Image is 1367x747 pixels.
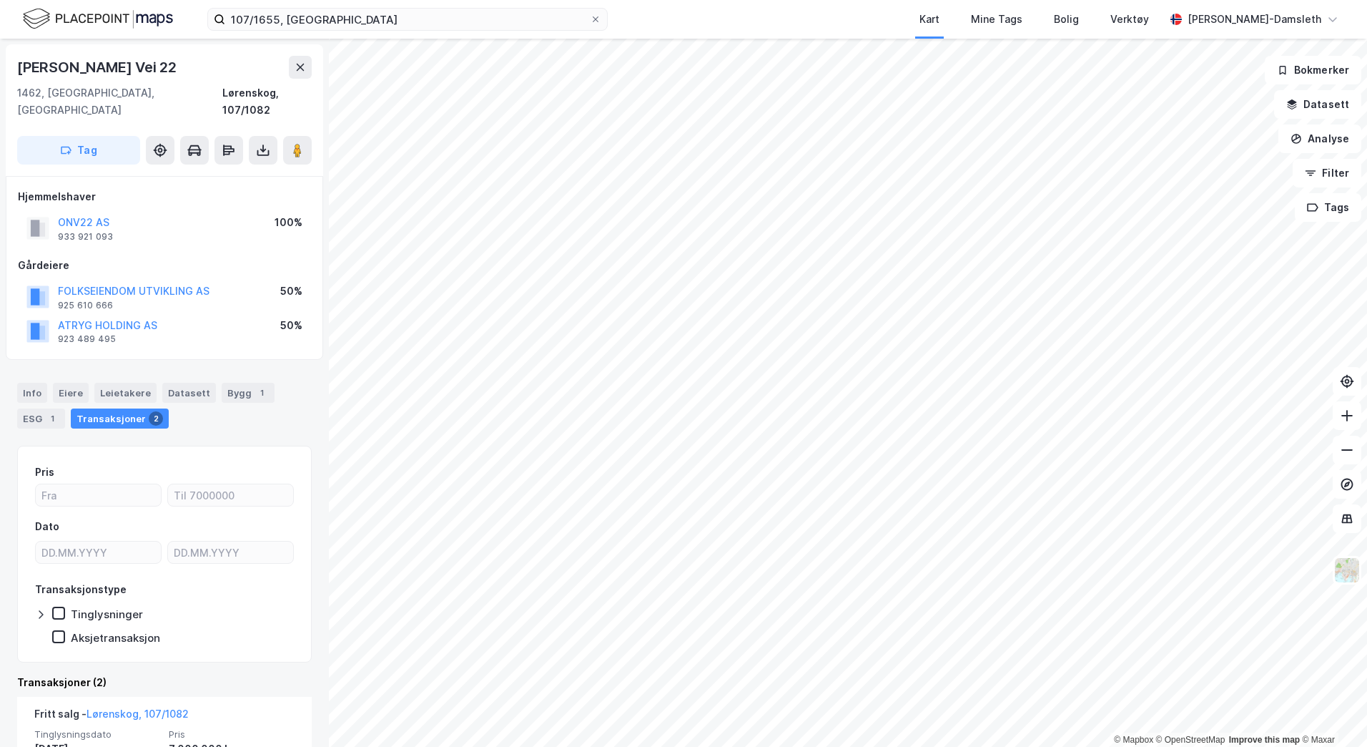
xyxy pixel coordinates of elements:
[971,11,1022,28] div: Mine Tags
[222,383,275,403] div: Bygg
[168,542,293,563] input: DD.MM.YYYY
[225,9,590,30] input: Søk på adresse, matrikkel, gårdeiere, leietakere eller personer
[17,383,47,403] div: Info
[17,674,312,691] div: Transaksjoner (2)
[53,383,89,403] div: Eiere
[17,136,140,165] button: Tag
[17,84,222,119] div: 1462, [GEOGRAPHIC_DATA], [GEOGRAPHIC_DATA]
[1295,193,1361,222] button: Tags
[275,214,302,231] div: 100%
[255,386,269,400] div: 1
[1110,11,1149,28] div: Verktøy
[71,631,160,645] div: Aksjetransaksjon
[35,518,59,535] div: Dato
[1229,735,1300,745] a: Improve this map
[58,300,113,311] div: 925 610 666
[71,607,143,621] div: Tinglysninger
[1296,678,1367,747] div: Kontrollprogram for chat
[94,383,157,403] div: Leietakere
[1278,125,1361,153] button: Analyse
[1188,11,1321,28] div: [PERSON_NAME]-Damsleth
[1293,159,1361,187] button: Filter
[1265,56,1361,84] button: Bokmerker
[45,411,59,426] div: 1
[1296,678,1367,747] iframe: Chat Widget
[168,484,293,506] input: Til 7000000
[149,411,163,426] div: 2
[1054,11,1079,28] div: Bolig
[17,409,65,429] div: ESG
[1333,557,1361,584] img: Z
[280,283,302,300] div: 50%
[222,84,312,119] div: Lørenskog, 107/1082
[36,542,161,563] input: DD.MM.YYYY
[71,409,169,429] div: Transaksjoner
[87,708,189,720] a: Lørenskog, 107/1082
[1114,735,1153,745] a: Mapbox
[36,484,161,506] input: Fra
[162,383,216,403] div: Datasett
[18,188,311,205] div: Hjemmelshaver
[17,56,179,79] div: [PERSON_NAME] Vei 22
[34,728,160,741] span: Tinglysningsdato
[35,464,54,481] div: Pris
[58,333,116,345] div: 923 489 495
[280,317,302,334] div: 50%
[1274,90,1361,119] button: Datasett
[34,705,189,728] div: Fritt salg -
[1156,735,1225,745] a: OpenStreetMap
[919,11,939,28] div: Kart
[58,231,113,243] div: 933 921 093
[18,257,311,274] div: Gårdeiere
[23,6,173,31] img: logo.f888ab2527a4732fd821a326f86c7f29.svg
[169,728,295,741] span: Pris
[35,581,127,598] div: Transaksjonstype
